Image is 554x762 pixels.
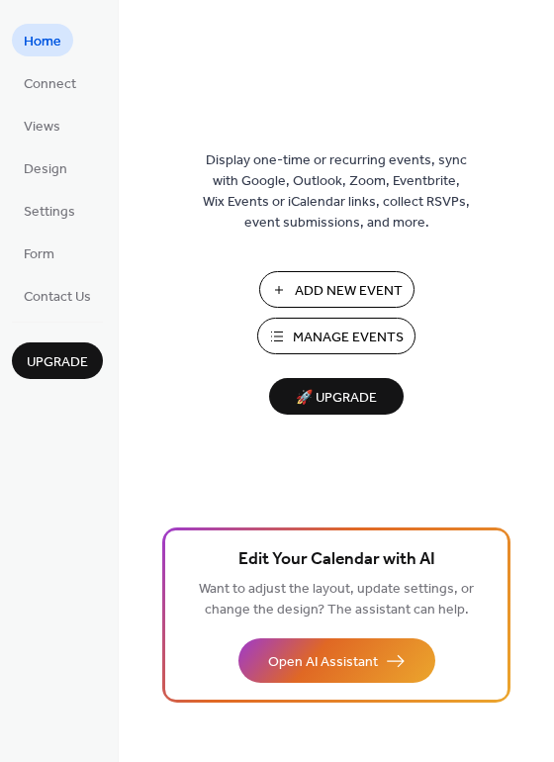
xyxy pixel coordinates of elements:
[24,159,67,180] span: Design
[12,109,72,142] a: Views
[12,279,103,312] a: Contact Us
[199,576,474,623] span: Want to adjust the layout, update settings, or change the design? The assistant can help.
[268,652,378,673] span: Open AI Assistant
[24,244,54,265] span: Form
[12,194,87,227] a: Settings
[24,74,76,95] span: Connect
[24,287,91,308] span: Contact Us
[12,342,103,379] button: Upgrade
[24,32,61,52] span: Home
[259,271,415,308] button: Add New Event
[281,385,392,412] span: 🚀 Upgrade
[24,117,60,138] span: Views
[24,202,75,223] span: Settings
[12,24,73,56] a: Home
[27,352,88,373] span: Upgrade
[238,638,435,683] button: Open AI Assistant
[293,328,404,348] span: Manage Events
[257,318,415,354] button: Manage Events
[12,66,88,99] a: Connect
[12,151,79,184] a: Design
[12,237,66,269] a: Form
[295,281,403,302] span: Add New Event
[269,378,404,415] button: 🚀 Upgrade
[203,150,470,234] span: Display one-time or recurring events, sync with Google, Outlook, Zoom, Eventbrite, Wix Events or ...
[238,546,435,574] span: Edit Your Calendar with AI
